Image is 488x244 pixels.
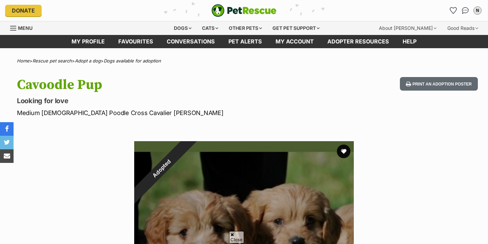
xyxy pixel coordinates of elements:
[400,77,478,91] button: Print an adoption poster
[5,5,42,16] a: Donate
[337,145,350,158] button: favourite
[65,35,111,48] a: My profile
[268,21,324,35] div: Get pet support
[321,35,396,48] a: Adopter resources
[443,21,483,35] div: Good Reads
[460,5,471,16] a: Conversations
[111,35,160,48] a: Favourites
[17,108,298,117] p: Medium [DEMOGRAPHIC_DATA] Poodle Cross Cavalier [PERSON_NAME]
[462,7,469,14] img: chat-41dd97257d64d25036548639549fe6c8038ab92f7586957e7f3b1b290dea8141.svg
[374,21,441,35] div: About [PERSON_NAME]
[17,77,298,93] h1: Cavoodle Pup
[229,231,244,243] span: Close
[17,96,298,106] p: Looking for love
[169,21,196,35] div: Dogs
[474,7,481,14] div: N
[211,4,277,17] img: logo-e224e6f780fb5917bec1dbf3a21bbac754714ae5b6737aabdf751b685950b380.svg
[224,21,267,35] div: Other pets
[269,35,321,48] a: My account
[10,21,37,34] a: Menu
[104,58,161,63] a: Dogs available for adoption
[18,25,33,31] span: Menu
[197,21,223,35] div: Cats
[211,4,277,17] a: PetRescue
[448,5,483,16] ul: Account quick links
[222,35,269,48] a: Pet alerts
[448,5,459,16] a: Favourites
[160,35,222,48] a: conversations
[17,58,29,63] a: Home
[75,58,101,63] a: Adopt a dog
[396,35,423,48] a: Help
[119,126,204,211] div: Adopted
[33,58,72,63] a: Rescue pet search
[472,5,483,16] button: My account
